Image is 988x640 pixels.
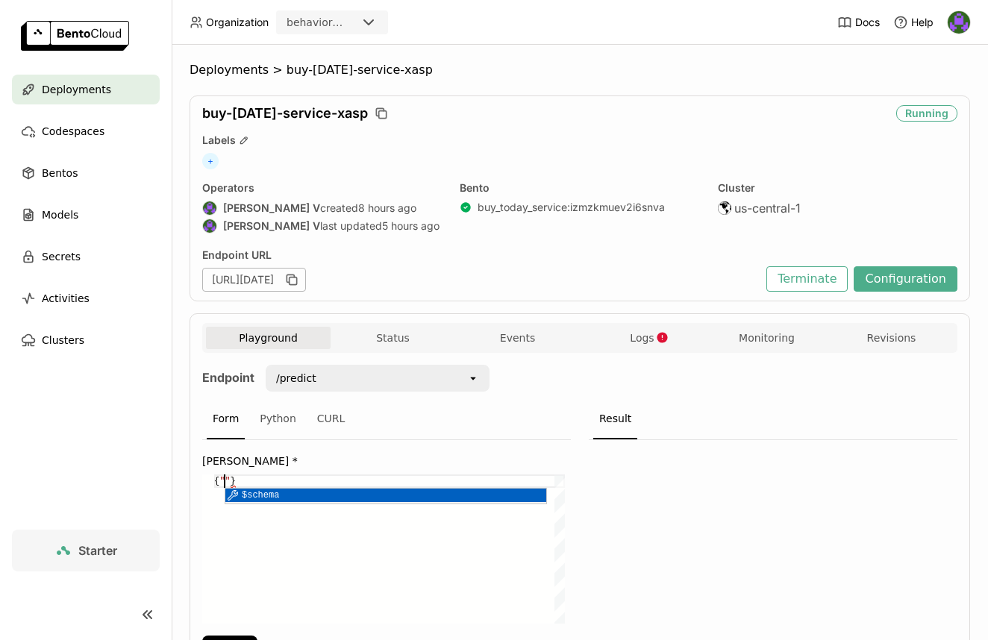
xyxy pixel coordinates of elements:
div: Suggest [225,489,546,503]
span: " [219,476,225,486]
span: Codespaces [42,122,104,140]
div: Form [207,399,245,439]
strong: Endpoint [202,370,254,385]
span: Deployments [42,81,111,98]
nav: Breadcrumbs navigation [190,63,970,78]
div: $schema [225,489,546,502]
span: Starter [78,543,117,558]
a: Codespaces [12,116,160,146]
button: Revisions [829,327,954,349]
div: Python [254,399,302,439]
span: 8 hours ago [358,201,416,215]
span: Activities [42,289,90,307]
span: Secrets [42,248,81,266]
span: > [269,63,287,78]
label: [PERSON_NAME] * [202,455,571,467]
button: Playground [206,327,331,349]
div: [URL][DATE] [202,268,306,292]
button: Monitoring [704,327,829,349]
div: Help [893,15,934,30]
input: Selected behaviordelta. [347,16,360,31]
span: buy-[DATE]-service-xasp [202,105,368,122]
img: Gautham V [948,11,970,34]
img: logo [21,21,129,51]
div: CURL [311,399,351,439]
span: Docs [855,16,880,29]
button: Status [331,327,455,349]
div: last updated [202,219,442,233]
button: Configuration [854,266,957,292]
span: 5 hours ago [382,219,440,233]
strong: [PERSON_NAME] V [223,201,320,215]
svg: open [467,372,479,384]
img: Gautham V [203,201,216,215]
div: Running [896,105,957,122]
div: Result [593,399,637,439]
div: Endpoint URL [202,248,759,262]
div: Cluster [718,181,957,195]
a: Models [12,200,160,230]
span: $schema [242,490,279,501]
a: Clusters [12,325,160,355]
div: Operators [202,181,442,195]
span: Help [911,16,934,29]
strong: [PERSON_NAME] V [223,219,320,233]
span: Deployments [190,63,269,78]
span: " [225,476,230,486]
span: } [231,476,236,486]
div: Labels [202,134,957,147]
img: Gautham V [203,219,216,233]
a: Deployments [12,75,160,104]
a: Starter [12,530,160,571]
span: buy-[DATE]-service-xasp [287,63,433,78]
span: us-central-1 [734,201,801,216]
div: behaviordelta [287,15,346,30]
a: buy_today_service:izmzkmuev2i6snva [478,201,665,214]
span: Clusters [42,331,84,349]
a: Secrets [12,242,160,272]
button: Terminate [766,266,848,292]
span: { [214,476,219,486]
a: Activities [12,283,160,313]
div: /predict [276,371,316,386]
span: + [202,153,219,169]
span: Organization [206,16,269,29]
a: Bentos [12,158,160,188]
span: Models [42,206,78,224]
span: Bentos [42,164,78,182]
button: Events [455,327,580,349]
div: created [202,201,442,216]
div: Bento [460,181,699,195]
a: Docs [837,15,880,30]
span: Logs [630,331,654,345]
input: Selected /predict. [318,371,319,386]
